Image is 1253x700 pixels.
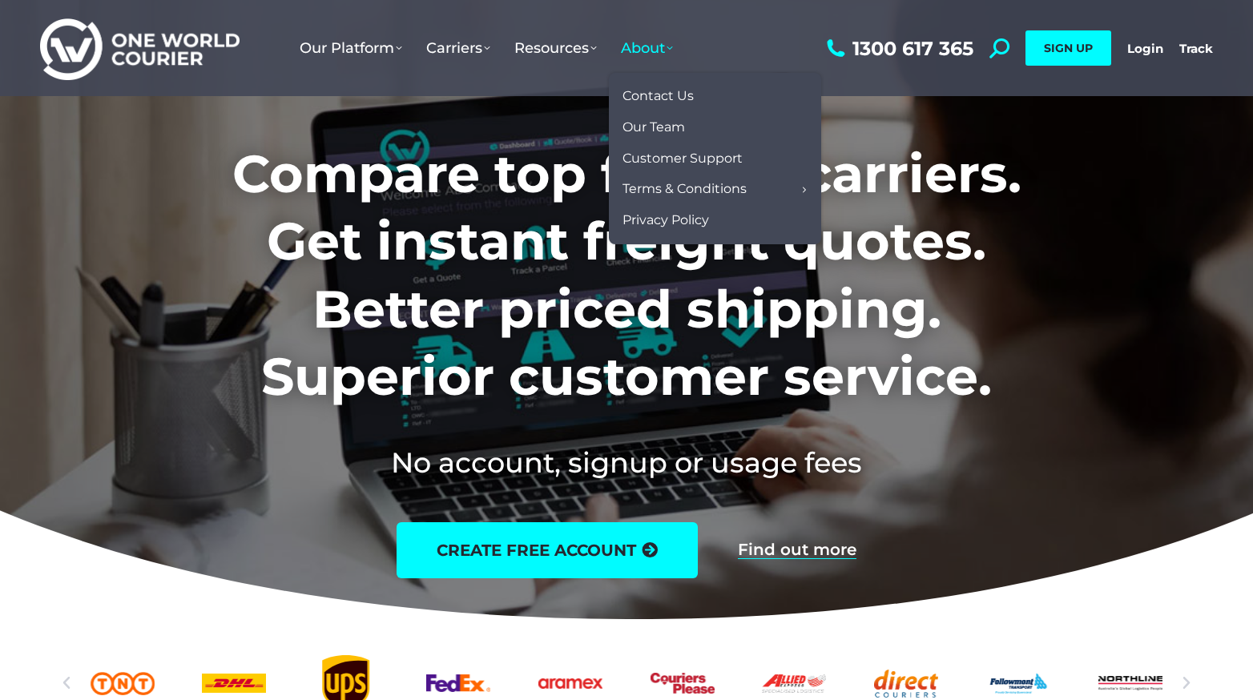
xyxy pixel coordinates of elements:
[514,39,597,57] span: Resources
[617,81,813,112] a: Contact Us
[1044,41,1093,55] span: SIGN UP
[622,88,694,105] span: Contact Us
[502,23,609,73] a: Resources
[127,140,1127,411] h1: Compare top freight carriers. Get instant freight quotes. Better priced shipping. Superior custom...
[622,119,685,136] span: Our Team
[617,112,813,143] a: Our Team
[414,23,502,73] a: Carriers
[1127,41,1163,56] a: Login
[300,39,402,57] span: Our Platform
[288,23,414,73] a: Our Platform
[617,205,813,236] a: Privacy Policy
[823,38,973,58] a: 1300 617 365
[622,212,709,229] span: Privacy Policy
[617,143,813,175] a: Customer Support
[1025,30,1111,66] a: SIGN UP
[1179,41,1213,56] a: Track
[621,39,673,57] span: About
[609,23,685,73] a: About
[617,174,813,205] a: Terms & Conditions
[738,541,856,559] a: Find out more
[40,16,240,81] img: One World Courier
[622,181,747,198] span: Terms & Conditions
[622,151,743,167] span: Customer Support
[127,443,1127,482] h2: No account, signup or usage fees
[426,39,490,57] span: Carriers
[397,522,698,578] a: create free account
